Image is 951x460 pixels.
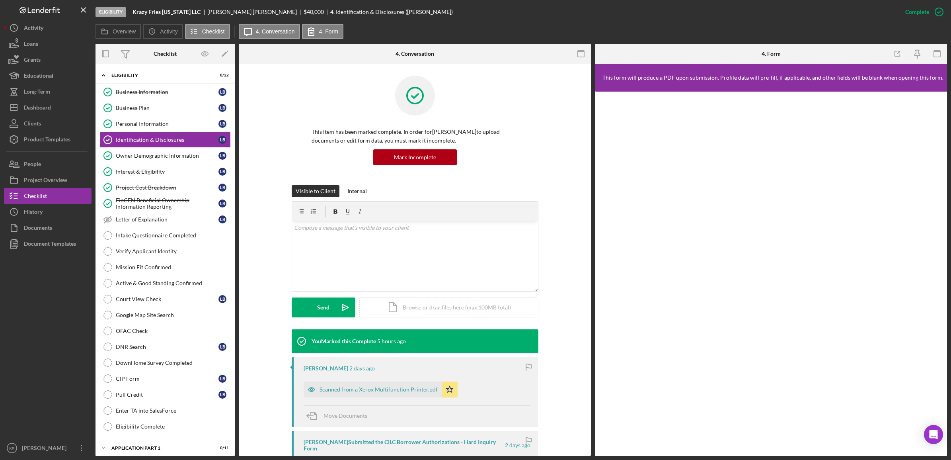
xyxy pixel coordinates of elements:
[312,127,518,145] p: This item has been marked complete. In order for [PERSON_NAME] to upload documents or edit form d...
[116,312,230,318] div: Google Map Site Search
[602,74,943,81] div: This form will produce a PDF upon submission. Profile data will pre-fill, if applicable, and othe...
[256,28,295,35] label: 4. Conversation
[154,51,177,57] div: Checklist
[116,248,230,254] div: Verify Applicant Identity
[99,84,231,100] a: Business InformationLB
[116,376,218,382] div: CIP Form
[116,232,230,239] div: Intake Questionnaire Completed
[343,185,371,197] button: Internal
[218,343,226,351] div: L B
[99,339,231,355] a: DNR SearchLB
[95,24,141,39] button: Overview
[304,406,375,426] button: Move Documents
[99,259,231,275] a: Mission Fit Confirmed
[143,24,183,39] button: Activity
[4,440,92,456] button: KR[PERSON_NAME]
[218,295,226,303] div: L B
[292,298,355,317] button: Send
[116,184,218,191] div: Project Cost Breakdown
[218,200,226,207] div: L B
[320,386,438,393] div: Scanned from a Xerox Multifunction Printer.pdf
[905,4,929,20] div: Complete
[99,100,231,116] a: Business PlanLB
[218,184,226,192] div: L B
[505,442,530,448] time: 2025-10-06 19:25
[239,24,300,39] button: 4. Conversation
[330,9,453,15] div: 4. Identification & Disclosures ([PERSON_NAME])
[317,298,329,317] div: Send
[762,51,781,57] div: 4. Form
[214,446,229,450] div: 0 / 11
[111,446,209,450] div: Application Part 1
[319,28,338,35] label: 4. Form
[99,148,231,164] a: Owner Demographic InformationLB
[113,28,136,35] label: Overview
[302,24,343,39] button: 4. Form
[218,88,226,96] div: L B
[116,360,230,366] div: DownHome Survey Completed
[312,338,376,345] div: You Marked this Complete
[116,216,218,223] div: Letter of Explanation
[9,446,14,450] text: KR
[116,168,218,175] div: Interest & Eligibility
[304,439,504,452] div: [PERSON_NAME] Submitted the CILC Borrower Authorizations - Hard Inquiry Form
[377,338,406,345] time: 2025-10-08 16:54
[133,9,201,15] b: Krazy Fries [US_STATE] LLC
[99,371,231,387] a: CIP FormLB
[116,328,230,334] div: OFAC Check
[99,180,231,196] a: Project Cost BreakdownLB
[99,355,231,371] a: DownHome Survey Completed
[116,296,218,302] div: Court View Check
[116,105,218,111] div: Business Plan
[99,132,231,148] a: Identification & DisclosuresLB
[116,121,218,127] div: Personal Information
[116,407,230,414] div: Enter TA into SalesForce
[218,168,226,176] div: L B
[396,51,434,57] div: 4. Conversation
[304,8,324,15] span: $40,000
[373,149,457,165] button: Mark Incomplete
[99,164,231,180] a: Interest & EligibilityLB
[95,7,126,17] div: Eligibility
[99,227,231,243] a: Intake Questionnaire Completed
[218,120,226,128] div: L B
[202,28,225,35] label: Checklist
[99,116,231,132] a: Personal InformationLB
[99,211,231,227] a: Letter of ExplanationLB
[394,149,436,165] div: Mark Incomplete
[99,275,231,291] a: Active & Good Standing Confirmed
[111,73,209,78] div: Eligibility
[99,243,231,259] a: Verify Applicant Identity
